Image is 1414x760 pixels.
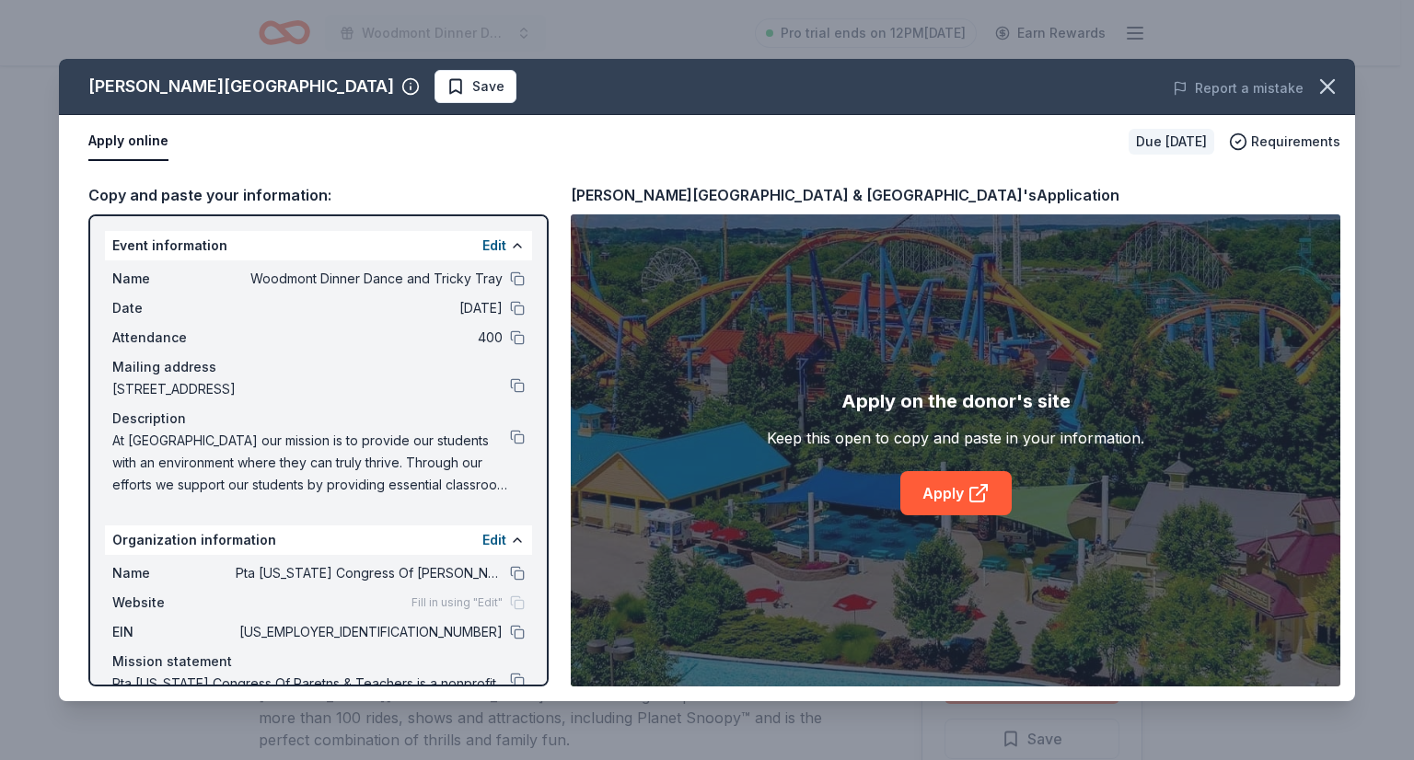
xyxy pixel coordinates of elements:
[1251,131,1340,153] span: Requirements
[236,268,503,290] span: Woodmont Dinner Dance and Tricky Tray
[112,651,525,673] div: Mission statement
[105,231,532,260] div: Event information
[236,562,503,584] span: Pta [US_STATE] Congress Of [PERSON_NAME] & Teachers
[112,356,525,378] div: Mailing address
[841,386,1071,416] div: Apply on the donor's site
[236,297,503,319] span: [DATE]
[112,562,236,584] span: Name
[900,471,1012,515] a: Apply
[112,327,236,349] span: Attendance
[472,75,504,98] span: Save
[112,673,510,739] span: Pta [US_STATE] Congress Of Paretns & Teachers is a nonprofit organization focused on education. I...
[88,72,394,101] div: [PERSON_NAME][GEOGRAPHIC_DATA]
[112,268,236,290] span: Name
[571,183,1119,207] div: [PERSON_NAME][GEOGRAPHIC_DATA] & [GEOGRAPHIC_DATA]'s Application
[1173,77,1304,99] button: Report a mistake
[236,327,503,349] span: 400
[112,621,236,643] span: EIN
[112,408,525,430] div: Description
[105,525,532,555] div: Organization information
[482,235,506,257] button: Edit
[411,595,503,610] span: Fill in using "Edit"
[767,427,1144,449] div: Keep this open to copy and paste in your information.
[435,70,516,103] button: Save
[88,122,168,161] button: Apply online
[482,529,506,551] button: Edit
[88,183,549,207] div: Copy and paste your information:
[112,297,236,319] span: Date
[236,621,503,643] span: [US_EMPLOYER_IDENTIFICATION_NUMBER]
[1129,129,1214,155] div: Due [DATE]
[112,592,236,614] span: Website
[112,378,510,400] span: [STREET_ADDRESS]
[112,430,510,496] span: At [GEOGRAPHIC_DATA] our mission is to provide our students with an environment where they can tr...
[1229,131,1340,153] button: Requirements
